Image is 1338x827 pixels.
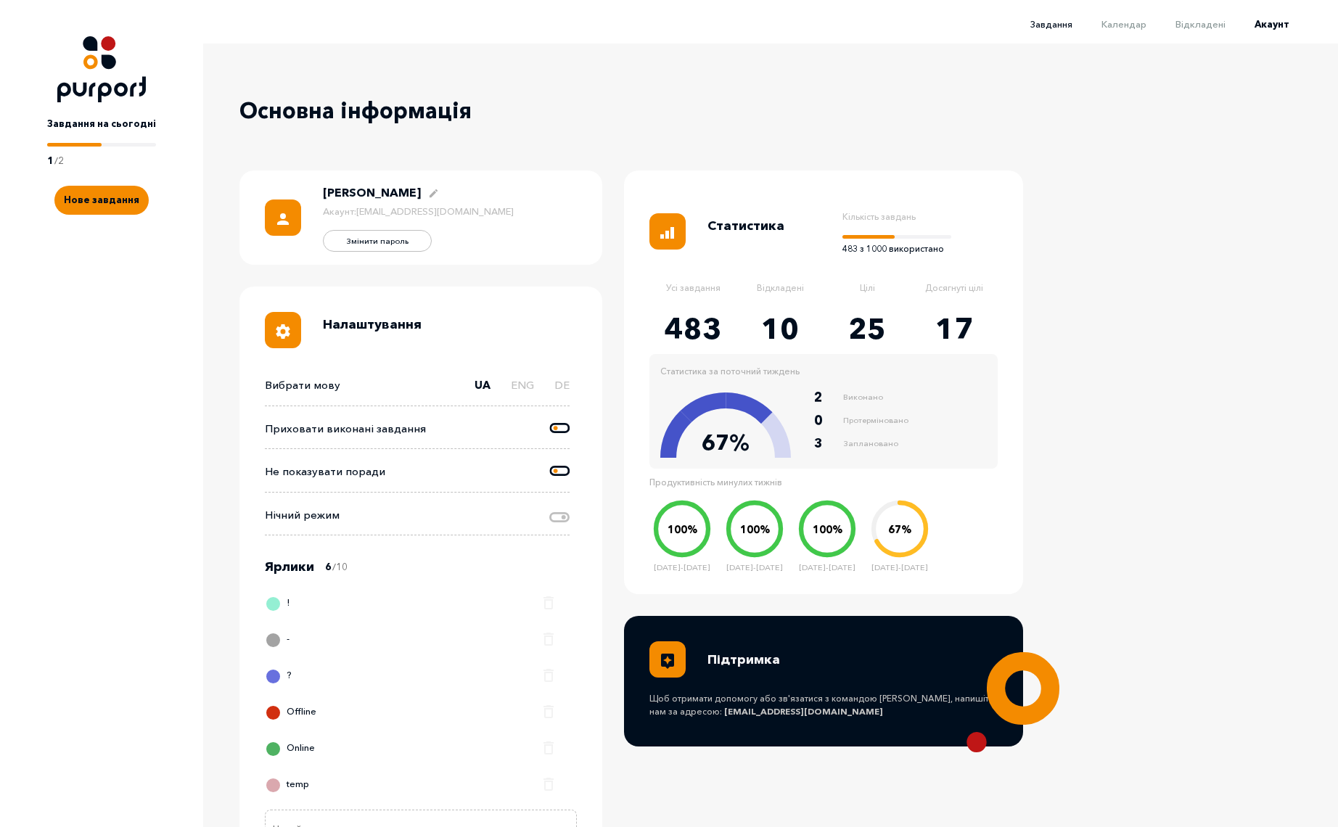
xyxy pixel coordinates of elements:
[814,434,840,453] div: 3
[689,427,762,459] p: 67 %
[824,281,911,310] p: Цілі
[814,387,840,407] div: 2
[660,365,800,378] p: Статистика за поточний тиждень
[842,210,951,223] p: Кількість завдань
[265,421,426,437] p: Приховати виконані завдання
[1030,18,1072,30] span: Завдання
[475,377,491,406] label: UA
[47,117,156,131] p: Завдання на сьогодні
[707,650,780,670] p: Підтримка
[268,701,316,730] div: Offline
[842,242,951,255] p: 483 з 1000 використано
[268,773,309,802] div: temp
[649,692,998,718] b: Щоб отримати допомогу або зв'язатися з командою [PERSON_NAME], напишіть нам за адресою :
[649,307,736,350] p: 483
[1175,18,1226,30] span: Відкладені
[813,523,842,536] text: 100 %
[867,561,932,574] p: [DATE]-[DATE]
[843,391,883,403] span: Виконано
[323,315,422,334] p: Налаштування
[554,377,570,406] label: DE
[265,377,340,394] p: Вибрати мову
[265,507,340,524] p: Нічний режим
[54,154,58,168] p: /
[649,281,736,310] p: Усі завдання
[1146,18,1226,30] a: Відкладені
[722,561,787,574] p: [DATE]-[DATE]
[843,437,898,450] span: Заплановано
[911,281,998,310] p: Досягнуті цілі
[54,186,149,215] button: Create new task
[649,561,715,574] p: [DATE]-[DATE]
[888,523,911,536] text: 67 %
[535,701,551,717] button: Delete label
[268,628,290,657] div: -
[1226,18,1289,30] a: Акаунт
[795,561,860,574] p: [DATE]-[DATE]
[64,194,139,205] span: Нове завдання
[1072,18,1146,30] a: Календар
[323,184,421,201] p: [PERSON_NAME]
[668,523,697,536] text: 100 %
[332,560,348,575] p: / 10
[740,523,770,536] text: 100 %
[265,464,385,480] p: Не показувати поради
[323,230,432,252] button: Edit password
[824,307,911,350] p: 25
[1255,18,1289,30] span: Акаунт
[814,411,840,430] div: 0
[911,307,998,350] p: 17
[268,737,315,766] div: Online
[54,168,149,215] a: Create new task
[736,307,824,350] p: 10
[268,592,290,621] div: !
[535,737,551,753] button: Delete label
[535,773,551,789] button: Delete label
[535,592,551,608] button: Delete label
[511,377,534,406] label: ENG
[843,414,908,427] span: Протерміновано
[268,665,292,694] div: ?
[325,560,331,586] p: 6
[736,281,824,310] p: Відкладені
[58,154,64,168] p: 2
[649,476,940,489] p: Продуктивність минулих тижнів
[57,36,146,102] img: Logo icon
[724,706,883,717] a: [EMAIL_ADDRESS][DOMAIN_NAME]
[535,665,551,680] button: Delete label
[323,205,514,219] p: Акаунт : [EMAIL_ADDRESS][DOMAIN_NAME]
[239,94,530,127] p: Основна інформація
[47,154,53,168] p: 1
[47,102,156,168] a: Завдання на сьогодні1/2
[1001,18,1072,30] a: Завдання
[1101,18,1146,30] span: Календар
[535,628,551,644] button: Delete label
[707,216,784,236] p: Статистика
[265,557,314,577] p: Ярлики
